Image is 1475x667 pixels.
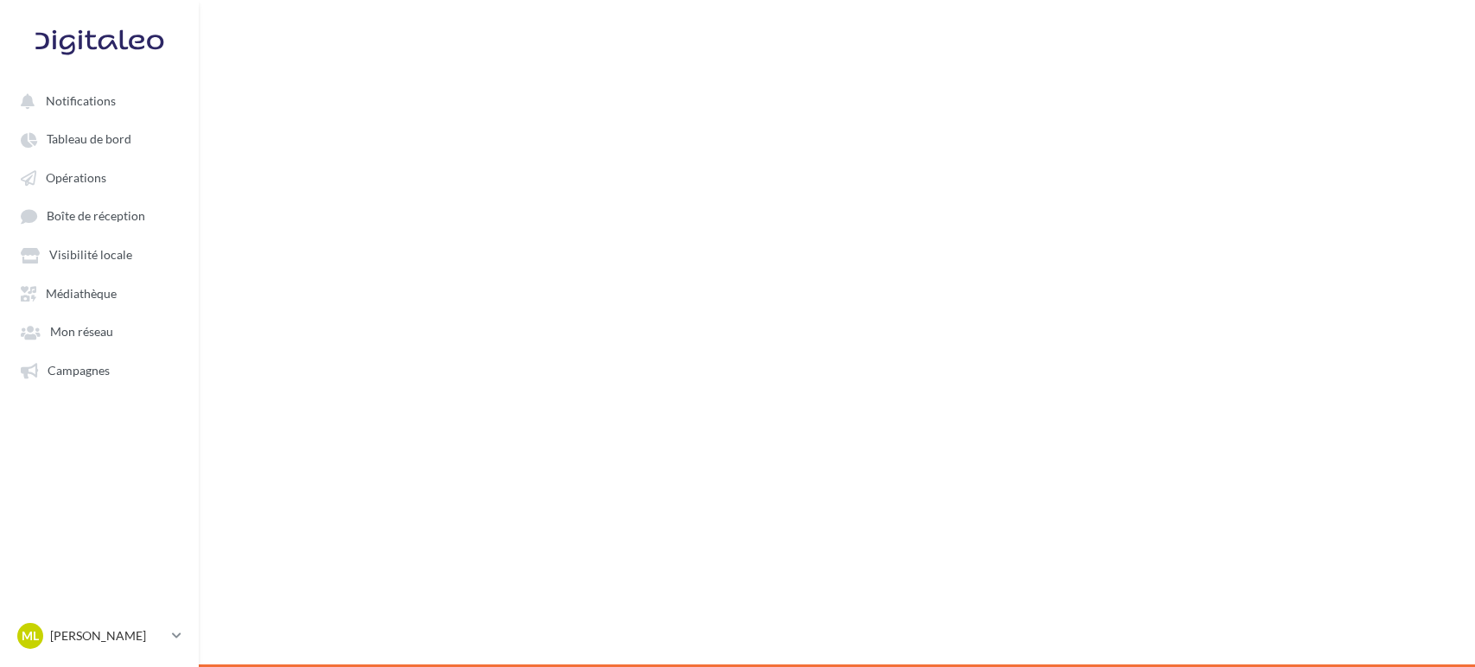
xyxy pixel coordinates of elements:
span: Boîte de réception [47,209,145,224]
a: Mon réseau [10,315,188,346]
span: Mon réseau [50,325,113,340]
a: Campagnes [10,354,188,385]
span: Notifications [46,93,116,108]
span: Tableau de bord [47,132,131,147]
span: ML [22,627,39,645]
a: Médiathèque [10,277,188,308]
a: ML [PERSON_NAME] [14,619,185,652]
a: Opérations [10,162,188,193]
p: [PERSON_NAME] [50,627,165,645]
button: Notifications [10,85,181,116]
a: Visibilité locale [10,238,188,270]
span: Campagnes [48,363,110,378]
a: Tableau de bord [10,123,188,154]
span: Médiathèque [46,286,117,301]
a: Boîte de réception [10,200,188,232]
span: Opérations [46,170,106,185]
span: Visibilité locale [49,248,132,263]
